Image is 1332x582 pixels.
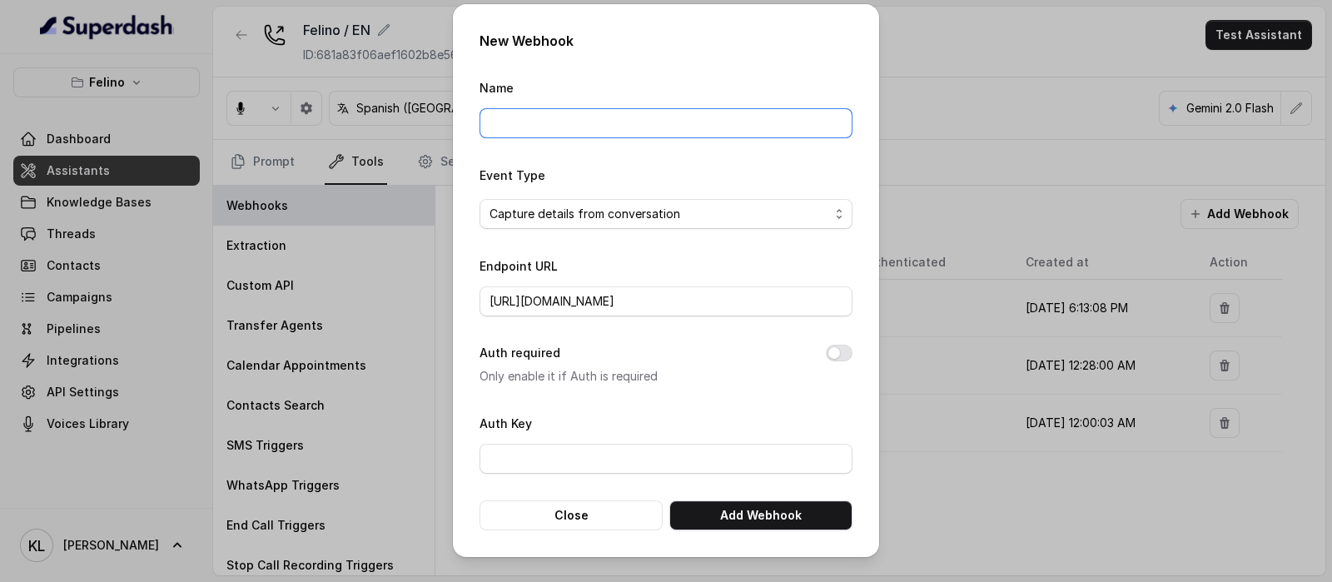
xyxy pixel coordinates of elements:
[480,366,799,386] p: Only enable it if Auth is required
[480,31,852,51] h2: New Webhook
[480,168,545,182] label: Event Type
[480,199,852,229] button: Capture details from conversation
[669,500,852,530] button: Add Webhook
[480,416,532,430] label: Auth Key
[480,500,663,530] button: Close
[480,81,514,95] label: Name
[480,343,560,363] label: Auth required
[490,204,829,224] span: Capture details from conversation
[480,259,558,273] label: Endpoint URL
